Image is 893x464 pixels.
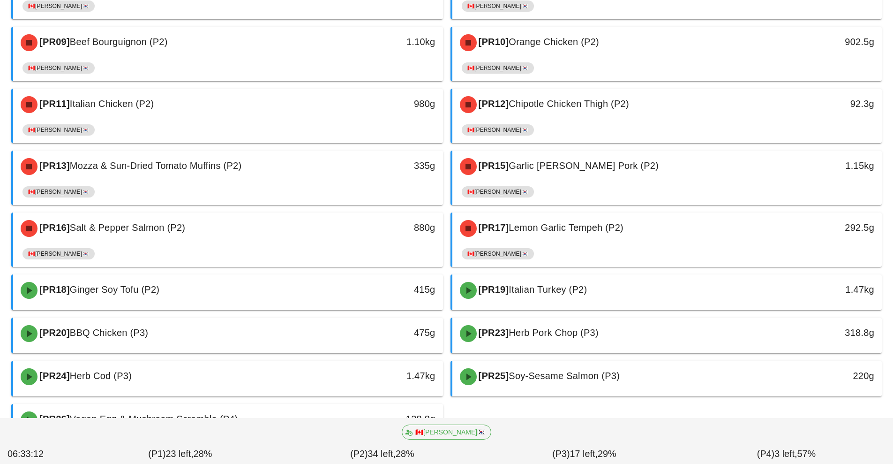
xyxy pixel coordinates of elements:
div: 318.8g [779,325,874,340]
div: 92.3g [779,96,874,111]
div: 1.47kg [340,368,435,383]
span: [PR13] [38,160,70,171]
span: Vegan Egg & Mushroom Scramble (P4) [70,414,238,424]
span: 🇨🇦[PERSON_NAME]🇰🇷 [467,186,528,198]
div: 980g [340,96,435,111]
div: (P2) 28% [281,445,483,463]
span: 17 left, [570,449,598,459]
span: 🇨🇦[PERSON_NAME]🇰🇷 [467,248,528,259]
span: [PR24] [38,371,70,381]
span: Mozza & Sun-Dried Tomato Muffins (P2) [70,160,241,171]
span: 34 left, [368,449,396,459]
span: 🇨🇦[PERSON_NAME]🇰🇷 [408,425,485,439]
span: Italian Turkey (P2) [509,284,587,295]
span: 🇨🇦[PERSON_NAME]🇰🇷 [28,248,89,259]
div: 292.5g [779,220,874,235]
span: [PR20] [38,327,70,338]
span: Soy-Sesame Salmon (P3) [509,371,620,381]
div: (P4) 57% [685,445,887,463]
span: Herb Pork Chop (P3) [509,327,599,338]
span: [PR15] [477,160,509,171]
div: 06:33:12 [6,445,79,463]
span: 23 left, [165,449,193,459]
div: 902.5g [779,34,874,49]
span: Ginger Soy Tofu (P2) [70,284,159,295]
span: Salt & Pepper Salmon (P2) [70,222,185,233]
span: 🇨🇦[PERSON_NAME]🇰🇷 [28,186,89,198]
span: [PR19] [477,284,509,295]
span: [PR16] [38,222,70,233]
span: [PR26] [38,414,70,424]
span: 🇨🇦[PERSON_NAME]🇰🇷 [28,124,89,136]
div: 1.47kg [779,282,874,297]
div: 220g [779,368,874,383]
div: 1.10kg [340,34,435,49]
div: 335g [340,158,435,173]
span: 3 left, [774,449,797,459]
span: 🇨🇦[PERSON_NAME]🇰🇷 [467,124,528,136]
span: 🇨🇦[PERSON_NAME]🇰🇷 [467,62,528,74]
div: 880g [340,220,435,235]
div: (P3) 29% [483,445,685,463]
span: 🇨🇦[PERSON_NAME]🇰🇷 [467,0,528,12]
span: Lemon Garlic Tempeh (P2) [509,222,623,233]
span: [PR10] [477,37,509,47]
span: [PR09] [38,37,70,47]
div: 1.15kg [779,158,874,173]
span: Chipotle Chicken Thigh (P2) [509,99,629,109]
div: 475g [340,325,435,340]
div: (P1) 28% [79,445,281,463]
span: [PR12] [477,99,509,109]
span: Italian Chicken (P2) [70,99,154,109]
span: BBQ Chicken (P3) [70,327,148,338]
span: [PR11] [38,99,70,109]
span: [PR23] [477,327,509,338]
span: [PR17] [477,222,509,233]
span: 🇨🇦[PERSON_NAME]🇰🇷 [28,62,89,74]
div: 415g [340,282,435,297]
span: Garlic [PERSON_NAME] Pork (P2) [509,160,659,171]
span: [PR18] [38,284,70,295]
div: 138.8g [340,411,435,426]
span: Herb Cod (P3) [70,371,132,381]
span: Orange Chicken (P2) [509,37,599,47]
span: 🇨🇦[PERSON_NAME]🇰🇷 [28,0,89,12]
span: [PR25] [477,371,509,381]
span: Beef Bourguignon (P2) [70,37,168,47]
